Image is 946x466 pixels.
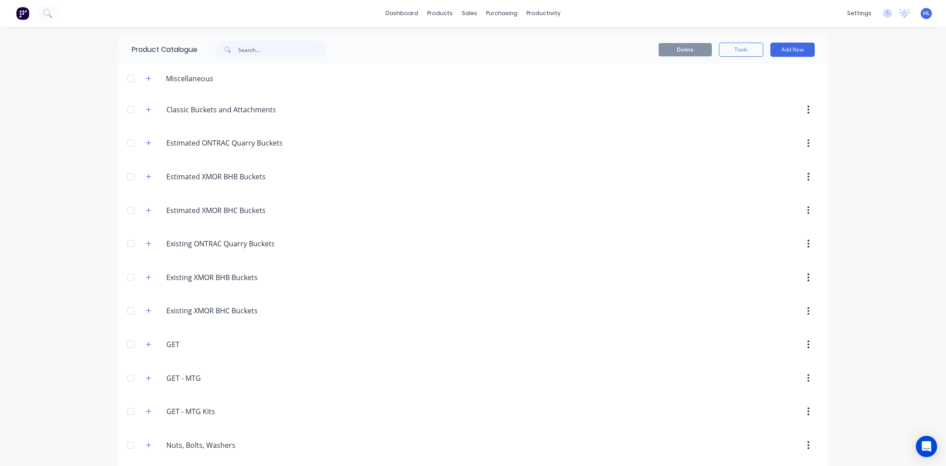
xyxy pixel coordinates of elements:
div: sales [457,7,482,20]
button: Tools [719,43,763,57]
input: Enter category name [166,205,271,216]
img: Factory [16,7,29,20]
div: products [423,7,457,20]
div: productivity [522,7,565,20]
a: dashboard [381,7,423,20]
input: Enter category name [166,305,271,316]
input: Enter category name [166,272,271,283]
div: Open Intercom Messenger [916,436,937,457]
input: Enter category name [166,171,271,182]
div: Product Catalogue [118,36,197,64]
input: Enter category name [166,440,271,450]
div: settings [843,7,876,20]
input: Enter category name [166,406,271,417]
input: Enter category name [166,373,271,383]
input: Search... [238,41,326,59]
input: Enter category name [166,238,274,249]
button: Add New [770,43,815,57]
input: Enter category name [166,104,275,115]
span: HL [923,9,930,17]
div: purchasing [482,7,522,20]
input: Enter category name [166,138,282,148]
button: Delete [659,43,712,56]
input: Enter category name [166,339,271,350]
div: Miscellaneous [159,73,220,84]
